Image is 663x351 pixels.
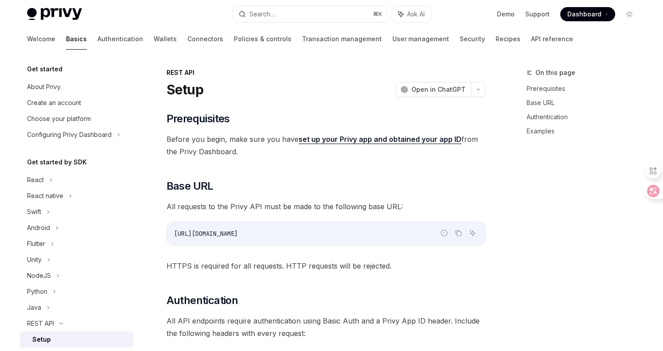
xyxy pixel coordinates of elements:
[622,7,636,21] button: Toggle dark mode
[27,64,62,74] h5: Get started
[27,270,51,281] div: NodeJS
[373,11,382,18] span: ⌘ K
[27,97,81,108] div: Create an account
[453,227,464,239] button: Copy the contents from the code block
[299,135,461,144] a: set up your Privy app and obtained your app ID
[167,133,486,158] span: Before you begin, make sure you have from the Privy Dashboard.
[438,227,450,239] button: Report incorrect code
[167,112,230,126] span: Prerequisites
[411,85,465,94] span: Open in ChatGPT
[27,222,50,233] div: Android
[167,293,238,308] span: Authentication
[27,238,45,249] div: Flutter
[27,113,91,124] div: Choose your platform
[167,200,486,213] span: All requests to the Privy API must be made to the following base URL:
[27,302,41,313] div: Java
[527,96,644,110] a: Base URL
[20,111,133,127] a: Choose your platform
[496,28,520,50] a: Recipes
[32,334,51,345] div: Setup
[233,6,388,22] button: Search...⌘K
[392,6,431,22] button: Ask AI
[27,207,41,217] div: Swift
[167,315,486,339] span: All API endpoints require authentication using Basic Auth and a Privy App ID header. Include the ...
[167,179,213,193] span: Base URL
[27,175,44,185] div: React
[174,230,238,238] span: [URL][DOMAIN_NAME]
[234,28,291,50] a: Policies & controls
[27,254,42,265] div: Unity
[27,318,54,329] div: REST API
[167,68,486,77] div: REST API
[567,10,601,19] span: Dashboard
[407,10,425,19] span: Ask AI
[302,28,382,50] a: Transaction management
[154,28,177,50] a: Wallets
[66,28,87,50] a: Basics
[27,286,47,297] div: Python
[467,227,478,239] button: Ask AI
[27,129,112,140] div: Configuring Privy Dashboard
[27,28,55,50] a: Welcome
[535,67,575,78] span: On this page
[97,28,143,50] a: Authentication
[527,82,644,96] a: Prerequisites
[392,28,449,50] a: User management
[560,7,615,21] a: Dashboard
[249,9,274,19] div: Search...
[395,82,471,97] button: Open in ChatGPT
[167,260,486,272] span: HTTPS is required for all requests. HTTP requests will be rejected.
[527,110,644,124] a: Authentication
[460,28,485,50] a: Security
[27,157,87,168] h5: Get started by SDK
[20,79,133,95] a: About Privy
[27,8,82,20] img: light logo
[497,10,515,19] a: Demo
[20,331,133,347] a: Setup
[167,82,203,97] h1: Setup
[27,82,61,92] div: About Privy
[187,28,223,50] a: Connectors
[525,10,550,19] a: Support
[20,95,133,111] a: Create an account
[27,191,63,201] div: React native
[527,124,644,138] a: Examples
[531,28,573,50] a: API reference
